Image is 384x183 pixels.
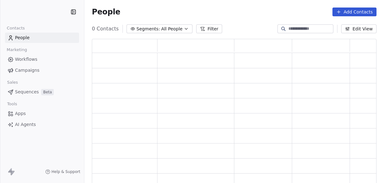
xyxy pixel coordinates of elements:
[332,8,377,16] button: Add Contacts
[4,99,20,109] span: Tools
[15,67,39,74] span: Campaigns
[5,108,79,119] a: Apps
[196,24,222,33] button: Filter
[4,24,27,33] span: Contacts
[5,65,79,76] a: Campaigns
[5,33,79,43] a: People
[52,169,80,174] span: Help & Support
[45,169,80,174] a: Help & Support
[137,26,160,32] span: Segments:
[341,24,377,33] button: Edit View
[161,26,182,32] span: All People
[15,110,26,117] span: Apps
[4,45,30,55] span: Marketing
[41,89,54,95] span: Beta
[92,7,120,17] span: People
[5,54,79,65] a: Workflows
[15,121,36,128] span: AI Agents
[92,25,119,33] span: 0 Contacts
[5,87,79,97] a: SequencesBeta
[15,56,37,63] span: Workflows
[5,119,79,130] a: AI Agents
[4,78,21,87] span: Sales
[15,89,39,95] span: Sequences
[15,34,30,41] span: People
